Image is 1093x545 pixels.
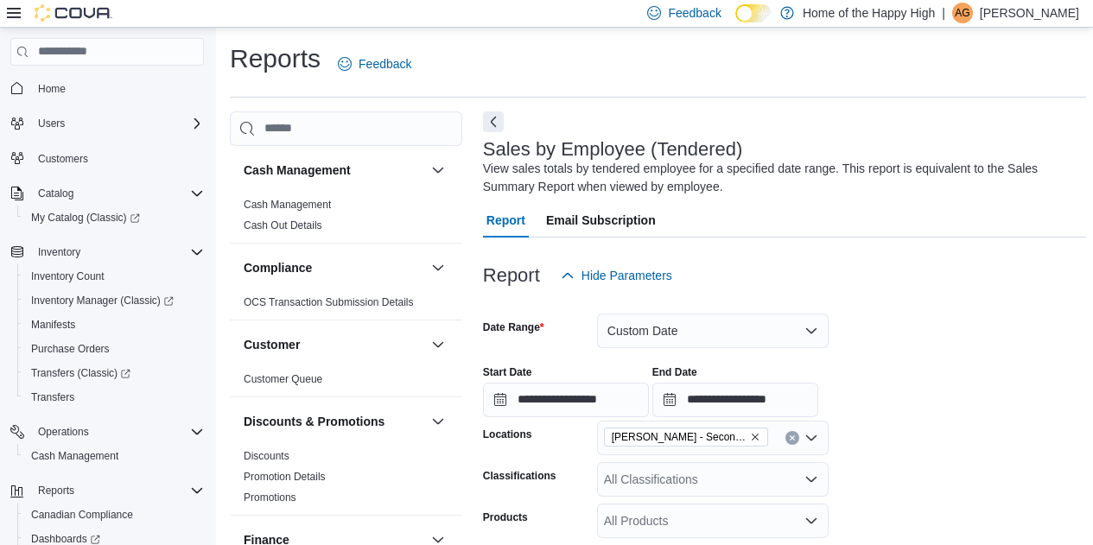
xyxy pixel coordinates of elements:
[17,337,211,361] button: Purchase Orders
[735,4,772,22] input: Dark Mode
[750,432,760,442] button: Remove Warman - Second Ave - Prairie Records from selection in this group
[952,3,973,23] div: Alexander Gingara
[244,449,289,463] span: Discounts
[668,4,721,22] span: Feedback
[31,318,75,332] span: Manifests
[428,160,448,181] button: Cash Management
[652,365,697,379] label: End Date
[483,428,532,441] label: Locations
[17,444,211,468] button: Cash Management
[31,79,73,99] a: Home
[31,113,72,134] button: Users
[486,203,525,238] span: Report
[244,336,300,353] h3: Customer
[24,446,125,466] a: Cash Management
[24,290,181,311] a: Inventory Manager (Classic)
[244,491,296,504] span: Promotions
[483,365,532,379] label: Start Date
[17,503,211,527] button: Canadian Compliance
[3,76,211,101] button: Home
[244,259,312,276] h3: Compliance
[24,314,82,335] a: Manifests
[24,314,204,335] span: Manifests
[31,342,110,356] span: Purchase Orders
[483,139,743,160] h3: Sales by Employee (Tendered)
[597,314,829,348] button: Custom Date
[31,148,204,169] span: Customers
[24,363,137,383] a: Transfers (Classic)
[483,510,528,524] label: Products
[38,117,65,130] span: Users
[735,22,736,23] span: Dark Mode
[38,425,89,439] span: Operations
[652,383,818,417] input: Press the down key to open a popover containing a calendar.
[38,82,66,96] span: Home
[17,361,211,385] a: Transfers (Classic)
[230,292,462,320] div: Compliance
[31,242,204,263] span: Inventory
[31,421,96,442] button: Operations
[428,411,448,432] button: Discounts & Promotions
[359,55,411,73] span: Feedback
[3,240,211,264] button: Inventory
[17,385,211,409] button: Transfers
[612,428,747,446] span: [PERSON_NAME] - Second Ave - Prairie Records
[17,313,211,337] button: Manifests
[244,162,424,179] button: Cash Management
[244,219,322,231] a: Cash Out Details
[17,206,211,230] a: My Catalog (Classic)
[244,295,414,309] span: OCS Transaction Submission Details
[17,264,211,288] button: Inventory Count
[244,219,322,232] span: Cash Out Details
[31,449,118,463] span: Cash Management
[24,504,204,525] span: Canadian Compliance
[31,480,204,501] span: Reports
[244,450,289,462] a: Discounts
[24,339,204,359] span: Purchase Orders
[38,187,73,200] span: Catalog
[24,207,204,228] span: My Catalog (Classic)
[31,269,105,283] span: Inventory Count
[244,336,424,353] button: Customer
[483,320,544,334] label: Date Range
[31,183,80,204] button: Catalog
[31,294,174,307] span: Inventory Manager (Classic)
[230,41,321,76] h1: Reports
[230,369,462,396] div: Customer
[483,469,556,483] label: Classifications
[804,472,818,486] button: Open list of options
[230,194,462,243] div: Cash Management
[483,265,540,286] h3: Report
[24,363,204,383] span: Transfers (Classic)
[31,242,87,263] button: Inventory
[31,78,204,99] span: Home
[31,113,204,134] span: Users
[244,372,322,386] span: Customer Queue
[24,266,111,287] a: Inventory Count
[24,387,204,408] span: Transfers
[804,514,818,528] button: Open list of options
[803,3,935,23] p: Home of the Happy High
[331,47,418,81] a: Feedback
[3,146,211,171] button: Customers
[24,387,81,408] a: Transfers
[428,334,448,355] button: Customer
[483,111,504,132] button: Next
[38,152,88,166] span: Customers
[428,257,448,278] button: Compliance
[17,288,211,313] a: Inventory Manager (Classic)
[244,413,424,430] button: Discounts & Promotions
[244,162,351,179] h3: Cash Management
[24,290,204,311] span: Inventory Manager (Classic)
[244,296,414,308] a: OCS Transaction Submission Details
[31,211,140,225] span: My Catalog (Classic)
[3,478,211,503] button: Reports
[24,266,204,287] span: Inventory Count
[31,421,204,442] span: Operations
[581,267,672,284] span: Hide Parameters
[3,181,211,206] button: Catalog
[244,198,331,212] span: Cash Management
[785,431,799,445] button: Clear input
[38,245,80,259] span: Inventory
[38,484,74,497] span: Reports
